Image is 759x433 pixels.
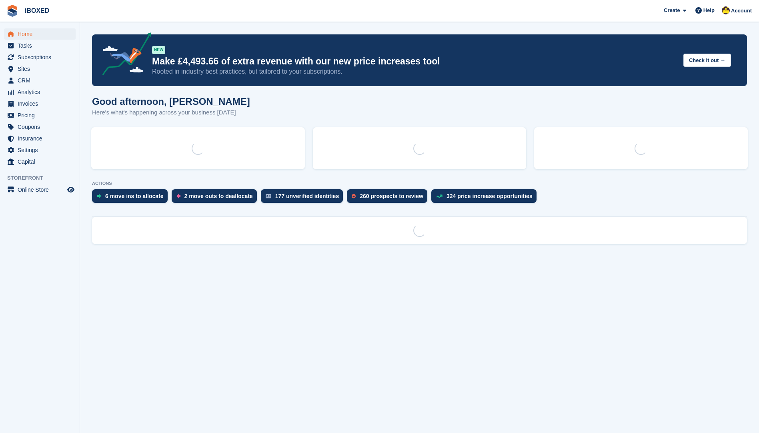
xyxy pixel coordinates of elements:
[152,67,677,76] p: Rooted in industry best practices, but tailored to your subscriptions.
[664,6,680,14] span: Create
[266,194,271,198] img: verify_identity-adf6edd0f0f0b5bbfe63781bf79b02c33cf7c696d77639b501bdc392416b5a36.svg
[7,174,80,182] span: Storefront
[4,156,76,167] a: menu
[18,75,66,86] span: CRM
[18,121,66,132] span: Coupons
[4,184,76,195] a: menu
[105,193,164,199] div: 6 move ins to allocate
[4,40,76,51] a: menu
[731,7,752,15] span: Account
[18,98,66,109] span: Invoices
[176,194,180,198] img: move_outs_to_deallocate_icon-f764333ba52eb49d3ac5e1228854f67142a1ed5810a6f6cc68b1a99e826820c5.svg
[92,96,250,107] h1: Good afternoon, [PERSON_NAME]
[18,40,66,51] span: Tasks
[722,6,730,14] img: Katie Brown
[18,110,66,121] span: Pricing
[4,110,76,121] a: menu
[18,184,66,195] span: Online Store
[152,56,677,67] p: Make £4,493.66 of extra revenue with our new price increases tool
[4,98,76,109] a: menu
[152,46,165,54] div: NEW
[22,4,52,17] a: iBOXED
[703,6,715,14] span: Help
[18,86,66,98] span: Analytics
[4,86,76,98] a: menu
[4,121,76,132] a: menu
[4,144,76,156] a: menu
[18,133,66,144] span: Insurance
[4,28,76,40] a: menu
[431,189,541,207] a: 324 price increase opportunities
[92,108,250,117] p: Here's what's happening across your business [DATE]
[96,32,152,78] img: price-adjustments-announcement-icon-8257ccfd72463d97f412b2fc003d46551f7dbcb40ab6d574587a9cd5c0d94...
[275,193,339,199] div: 177 unverified identities
[18,52,66,63] span: Subscriptions
[4,52,76,63] a: menu
[4,133,76,144] a: menu
[261,189,347,207] a: 177 unverified identities
[360,193,423,199] div: 260 prospects to review
[347,189,431,207] a: 260 prospects to review
[447,193,533,199] div: 324 price increase opportunities
[184,193,253,199] div: 2 move outs to deallocate
[683,54,731,67] button: Check it out →
[6,5,18,17] img: stora-icon-8386f47178a22dfd0bd8f6a31ec36ba5ce8667c1dd55bd0f319d3a0aa187defe.svg
[352,194,356,198] img: prospect-51fa495bee0391a8d652442698ab0144808aea92771e9ea1ae160a38d050c398.svg
[97,194,101,198] img: move_ins_to_allocate_icon-fdf77a2bb77ea45bf5b3d319d69a93e2d87916cf1d5bf7949dd705db3b84f3ca.svg
[92,181,747,186] p: ACTIONS
[436,194,443,198] img: price_increase_opportunities-93ffe204e8149a01c8c9dc8f82e8f89637d9d84a8eef4429ea346261dce0b2c0.svg
[4,75,76,86] a: menu
[18,63,66,74] span: Sites
[18,144,66,156] span: Settings
[18,156,66,167] span: Capital
[66,185,76,194] a: Preview store
[92,189,172,207] a: 6 move ins to allocate
[18,28,66,40] span: Home
[172,189,261,207] a: 2 move outs to deallocate
[4,63,76,74] a: menu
